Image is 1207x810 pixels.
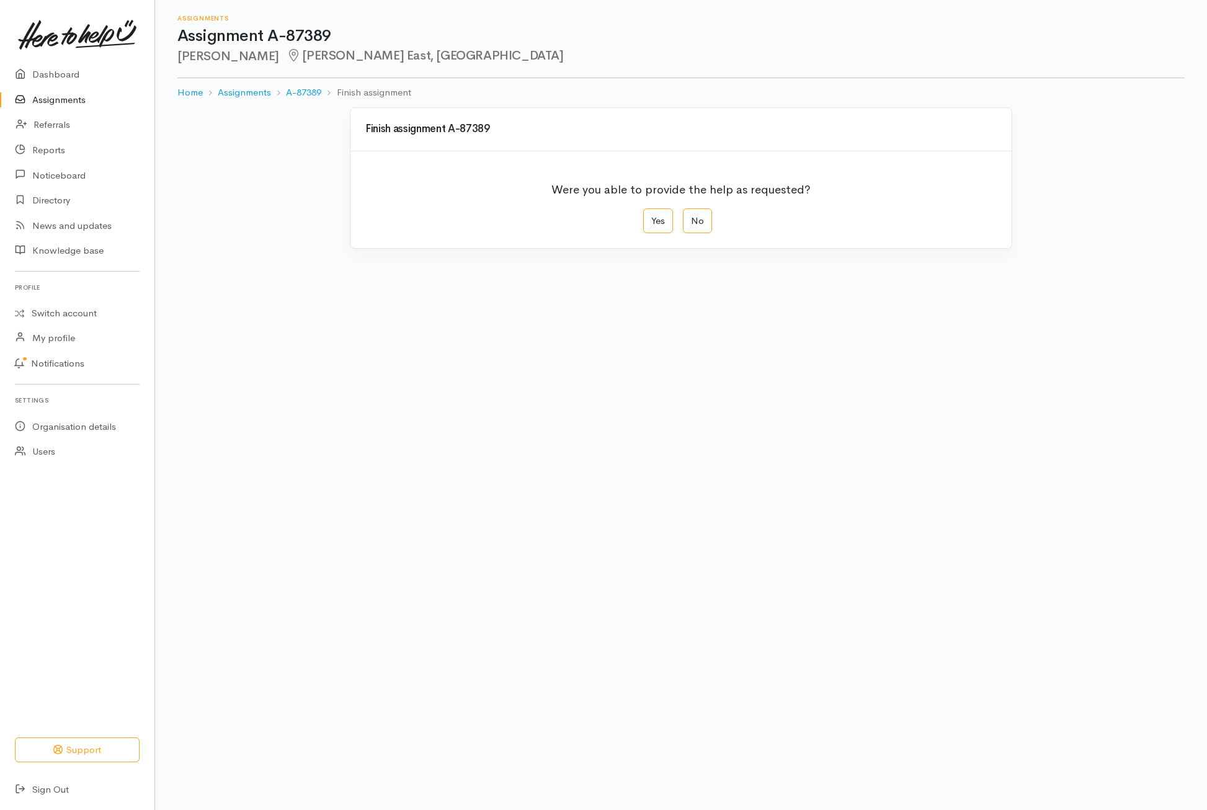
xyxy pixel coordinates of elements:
[15,392,140,409] h6: Settings
[551,174,811,198] p: Were you able to provide the help as requested?
[643,208,673,234] label: Yes
[365,123,997,135] h3: Finish assignment A-87389
[286,86,321,100] a: A-87389
[15,279,140,296] h6: Profile
[287,48,564,63] span: [PERSON_NAME] East, [GEOGRAPHIC_DATA]
[15,737,140,763] button: Support
[177,86,203,100] a: Home
[177,27,1185,45] h1: Assignment A-87389
[177,15,1185,22] h6: Assignments
[177,49,1185,63] h2: [PERSON_NAME]
[218,86,271,100] a: Assignments
[321,86,411,100] li: Finish assignment
[177,78,1185,107] nav: breadcrumb
[683,208,712,234] label: No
